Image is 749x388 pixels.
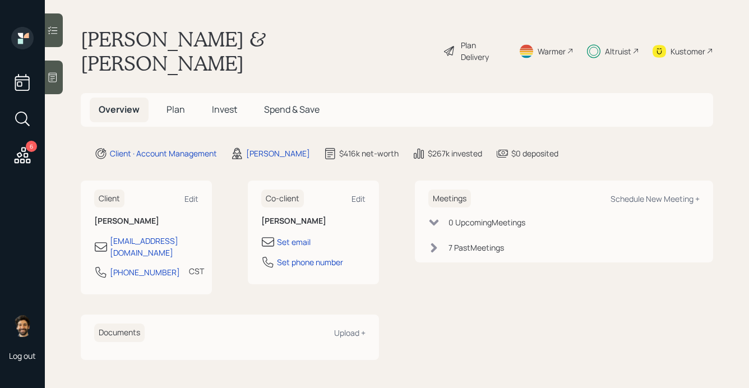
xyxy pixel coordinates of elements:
[339,147,399,159] div: $416k net-worth
[94,190,124,208] h6: Client
[671,45,705,57] div: Kustomer
[264,103,320,116] span: Spend & Save
[449,242,504,253] div: 7 Past Meeting s
[334,327,366,338] div: Upload +
[189,265,204,277] div: CST
[538,45,566,57] div: Warmer
[511,147,558,159] div: $0 deposited
[261,216,366,226] h6: [PERSON_NAME]
[212,103,237,116] span: Invest
[246,147,310,159] div: [PERSON_NAME]
[9,350,36,361] div: Log out
[94,324,145,342] h6: Documents
[428,147,482,159] div: $267k invested
[110,147,217,159] div: Client · Account Management
[352,193,366,204] div: Edit
[26,141,37,152] div: 6
[611,193,700,204] div: Schedule New Meeting +
[81,27,434,75] h1: [PERSON_NAME] & [PERSON_NAME]
[167,103,185,116] span: Plan
[605,45,631,57] div: Altruist
[184,193,198,204] div: Edit
[110,235,198,258] div: [EMAIL_ADDRESS][DOMAIN_NAME]
[461,39,505,63] div: Plan Delivery
[428,190,471,208] h6: Meetings
[277,256,343,268] div: Set phone number
[11,315,34,337] img: eric-schwartz-headshot.png
[99,103,140,116] span: Overview
[277,236,311,248] div: Set email
[261,190,304,208] h6: Co-client
[110,266,180,278] div: [PHONE_NUMBER]
[94,216,198,226] h6: [PERSON_NAME]
[449,216,525,228] div: 0 Upcoming Meeting s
